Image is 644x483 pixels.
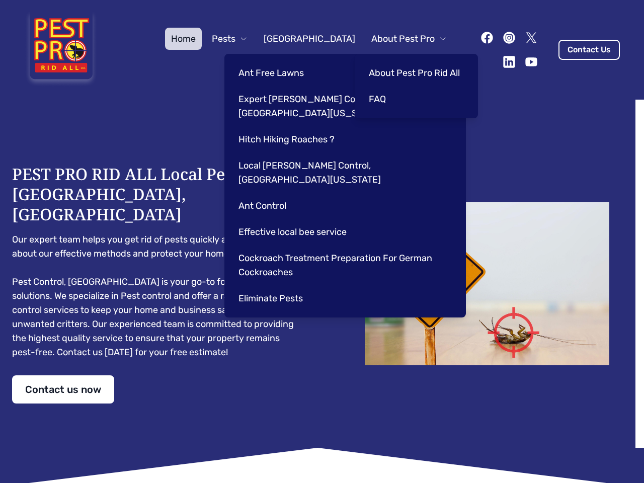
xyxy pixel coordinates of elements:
img: Pest Pro Rid All [24,12,98,88]
a: Hitch Hiking Roaches ? [232,128,454,150]
a: Eliminate Pests [232,287,454,309]
a: Ant Free Lawns [232,62,454,84]
a: Home [165,28,202,50]
a: About Pest Pro Rid All [363,62,466,84]
h1: PEST PRO RID ALL Local Pest Control [GEOGRAPHIC_DATA], [GEOGRAPHIC_DATA] [12,164,302,224]
a: Contact us now [12,375,114,404]
pre: Our expert team helps you get rid of pests quickly and safely. Learn about our effective methods ... [12,232,302,359]
img: Dead cockroach on floor with caution sign pest control [342,202,632,365]
a: FAQ [363,88,466,110]
button: Pests [206,28,254,50]
button: About Pest Pro [365,28,453,50]
span: About Pest Pro [371,32,435,46]
a: Contact [407,50,453,72]
a: Contact Us [558,40,620,60]
a: Ant Control [232,195,454,217]
button: Pest Control Community B2B [222,50,368,72]
a: [GEOGRAPHIC_DATA] [258,28,361,50]
a: Blog [372,50,403,72]
a: Local [PERSON_NAME] Control, [GEOGRAPHIC_DATA][US_STATE] [232,154,454,191]
a: Expert [PERSON_NAME] Control Services in [GEOGRAPHIC_DATA][US_STATE] [232,88,454,124]
a: Effective local bee service [232,221,454,243]
a: Cockroach Treatment Preparation For German Cockroaches [232,247,454,283]
span: Pests [212,32,235,46]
